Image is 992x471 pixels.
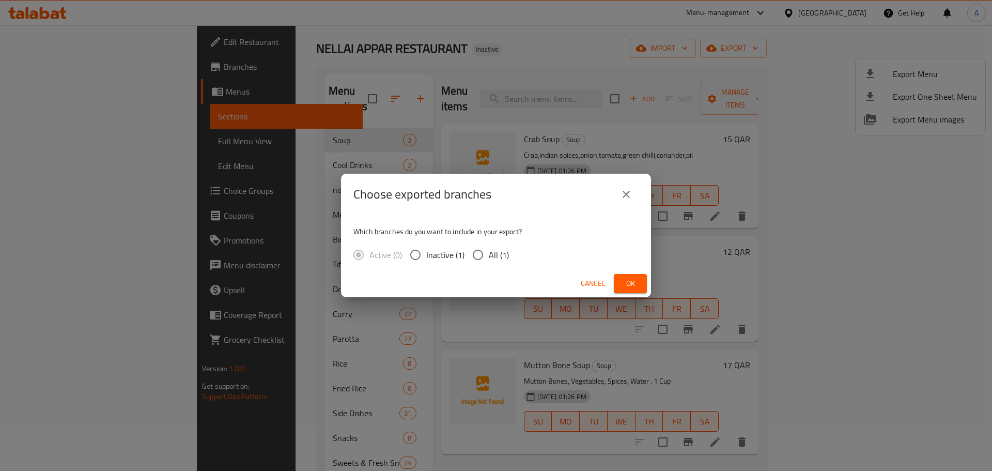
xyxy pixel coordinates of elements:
button: Ok [614,274,647,293]
span: Active (0) [369,249,402,261]
button: close [614,182,639,207]
span: Inactive (1) [426,249,464,261]
span: Ok [622,277,639,290]
span: Cancel [581,277,606,290]
h2: Choose exported branches [353,186,491,203]
p: Which branches do you want to include in your export? [353,226,639,237]
button: Cancel [577,274,610,293]
span: All (1) [489,249,509,261]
